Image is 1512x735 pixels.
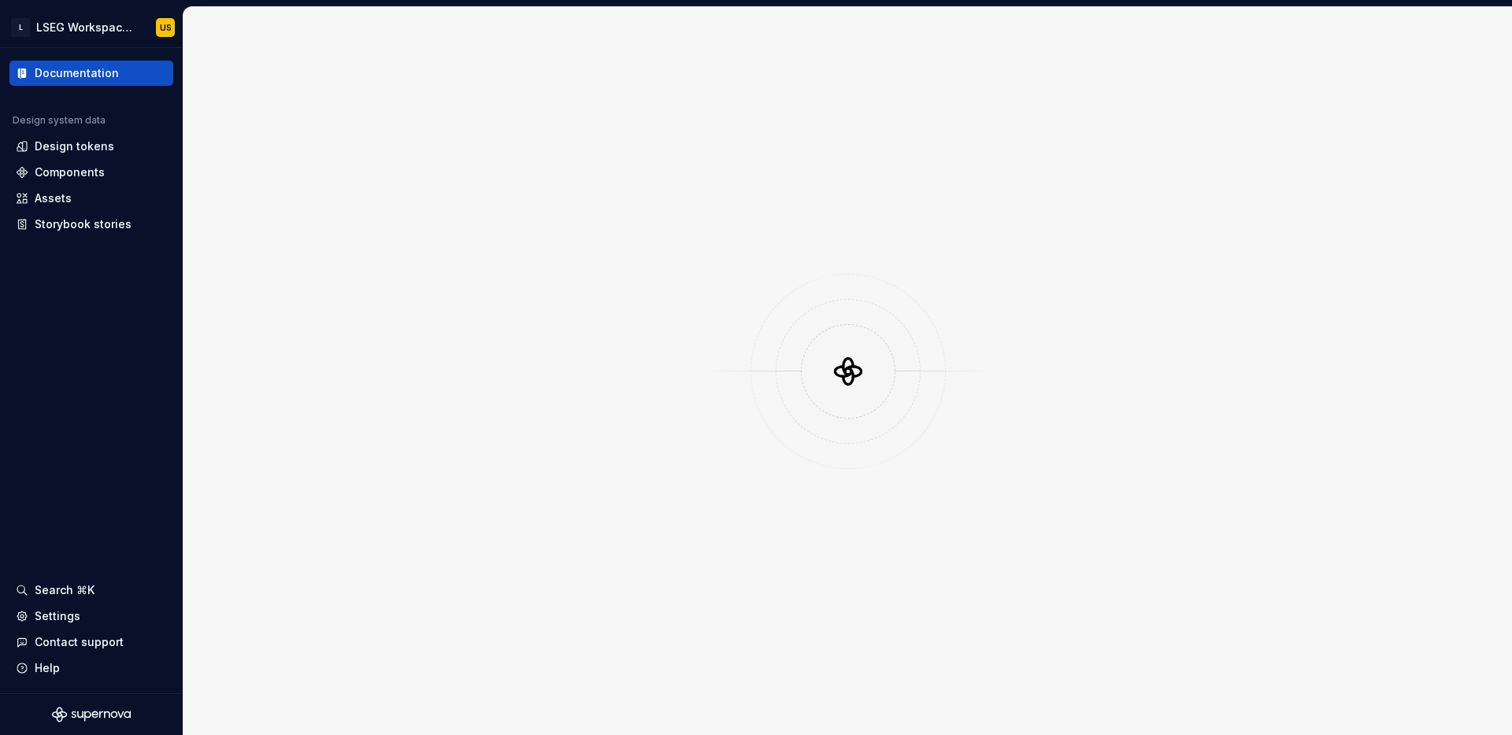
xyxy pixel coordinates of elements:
a: Assets [9,186,173,211]
div: Contact support [35,634,124,650]
a: Components [9,160,173,185]
div: Design system data [13,114,106,127]
div: L [11,18,30,37]
div: Search ⌘K [35,582,94,598]
div: LSEG Workspace Design System [36,20,137,35]
div: Storybook stories [35,216,132,232]
a: Settings [9,604,173,629]
a: Design tokens [9,134,173,159]
div: Documentation [35,65,119,81]
button: LLSEG Workspace Design SystemUS [3,10,180,44]
div: Assets [35,190,72,206]
button: Search ⌘K [9,578,173,603]
button: Contact support [9,630,173,655]
div: Settings [35,608,80,624]
button: Help [9,656,173,681]
a: Storybook stories [9,212,173,237]
div: Components [35,164,105,180]
a: Documentation [9,61,173,86]
svg: Supernova Logo [52,707,131,722]
div: Design tokens [35,139,114,154]
div: Help [35,660,60,676]
div: US [160,21,172,34]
